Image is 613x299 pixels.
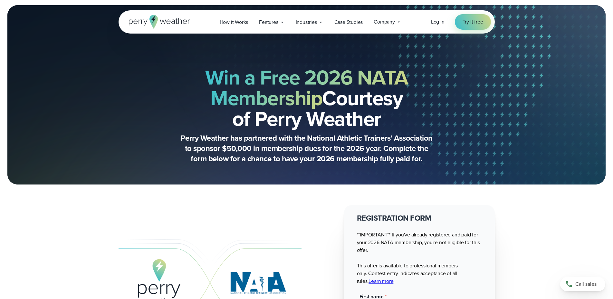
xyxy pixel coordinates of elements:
[178,133,436,164] p: Perry Weather has partnered with the National Athletic Trainers’ Association to sponsor $50,000 i...
[575,280,597,288] span: Call sales
[431,18,445,25] span: Log in
[369,277,393,285] a: Learn more
[357,231,482,285] p: **IMPORTANT** If you've already registered and paid for your 2026 NATA membership, you're not eli...
[220,18,248,26] span: How it Works
[560,277,605,291] a: Call sales
[334,18,363,26] span: Case Studies
[214,15,254,29] a: How it Works
[431,18,445,26] a: Log in
[357,212,432,224] strong: REGISTRATION FORM
[463,18,483,26] span: Try it free
[329,15,369,29] a: Case Studies
[151,67,463,129] h2: Courtesy of Perry Weather
[259,18,278,26] span: Features
[205,62,408,113] strong: Win a Free 2026 NATA Membership
[296,18,317,26] span: Industries
[455,14,491,30] a: Try it free
[374,18,395,26] span: Company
